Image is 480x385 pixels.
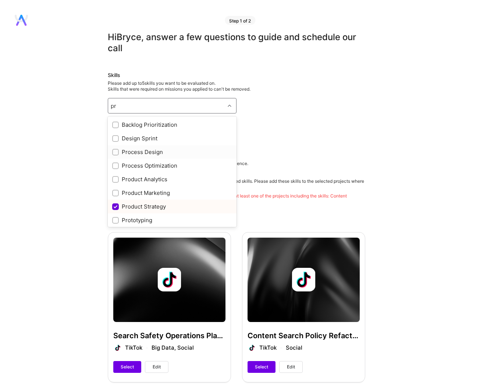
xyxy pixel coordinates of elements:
[112,148,232,156] div: Process Design
[112,203,232,210] div: Product Strategy
[108,86,250,92] span: Skills that were required on missions you applied to can't be removed.
[121,364,134,370] span: Select
[145,361,168,373] button: Edit
[112,121,232,129] div: Backlog Prioritization
[108,161,365,205] div: Please select projects that best represent your skills and experience. Be prepared to discuss the...
[255,364,268,370] span: Select
[112,189,232,197] div: Product Marketing
[228,104,231,108] i: icon Chevron
[248,361,275,373] button: Select
[108,71,365,79] div: Skills
[112,216,232,224] div: Prototyping
[108,80,365,92] div: Please add up to 5 skills you want to be evaluated on.
[113,361,141,373] button: Select
[287,364,295,370] span: Edit
[112,162,232,169] div: Process Optimization
[279,361,303,373] button: Edit
[225,16,255,25] div: Step 1 of 2
[108,193,365,205] div: Please make sure that at least two projects are selected, with at least one of the projects inclu...
[153,364,161,370] span: Edit
[108,32,365,54] div: Hi Bryce , answer a few questions to guide and schedule our call
[112,175,232,183] div: Product Analytics
[112,134,232,142] div: Design Sprint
